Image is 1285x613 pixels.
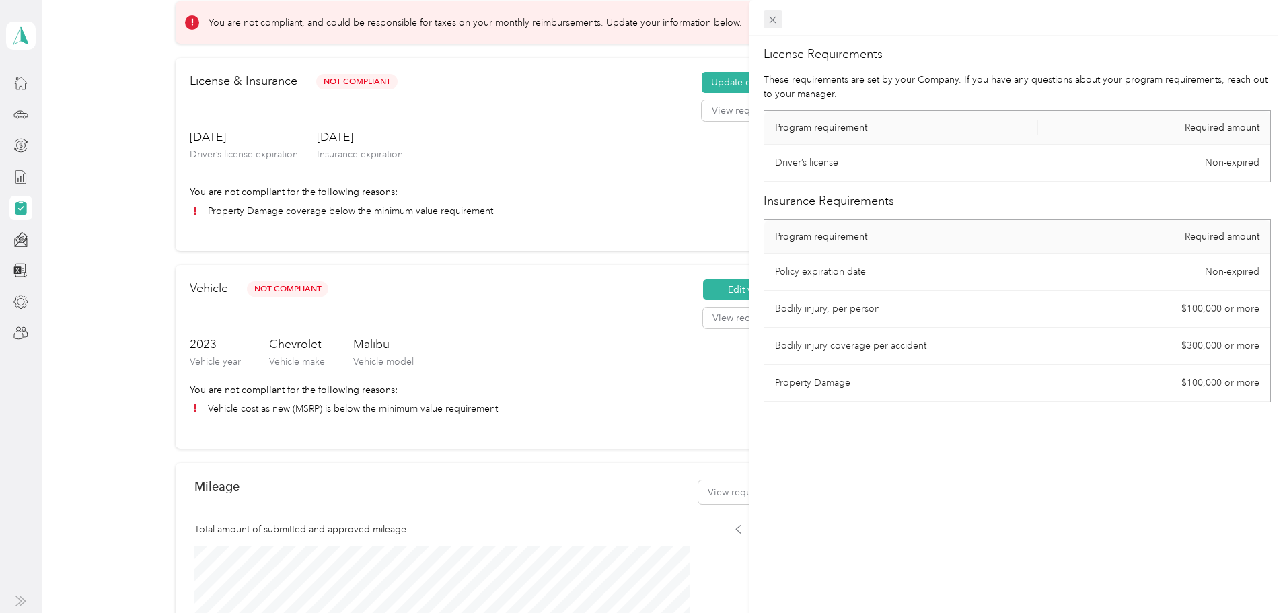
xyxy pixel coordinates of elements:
[764,291,1085,328] td: Bodily injury, per person
[764,328,1085,365] td: Bodily injury coverage per accident
[1038,145,1270,182] td: Non-expired
[764,145,1038,182] td: Driver’s license
[1085,291,1270,328] td: $100,000 or more
[1038,111,1270,145] th: Required amount
[764,365,1085,402] td: Property Damage
[1210,538,1285,613] iframe: Everlance-gr Chat Button Frame
[1085,328,1270,365] td: $300,000 or more
[1085,254,1270,291] td: Non-expired
[1085,365,1270,402] td: $100,000 or more
[1085,220,1270,254] th: Required amount
[764,111,1038,145] th: Program requirement
[764,73,1271,101] p: These requirements are set by your Company. If you have any questions about your program requirem...
[764,220,1085,254] th: Program requirement
[764,254,1085,291] td: Policy expiration date
[764,192,1271,210] h2: Insurance Requirements
[764,45,1271,63] h2: License Requirements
